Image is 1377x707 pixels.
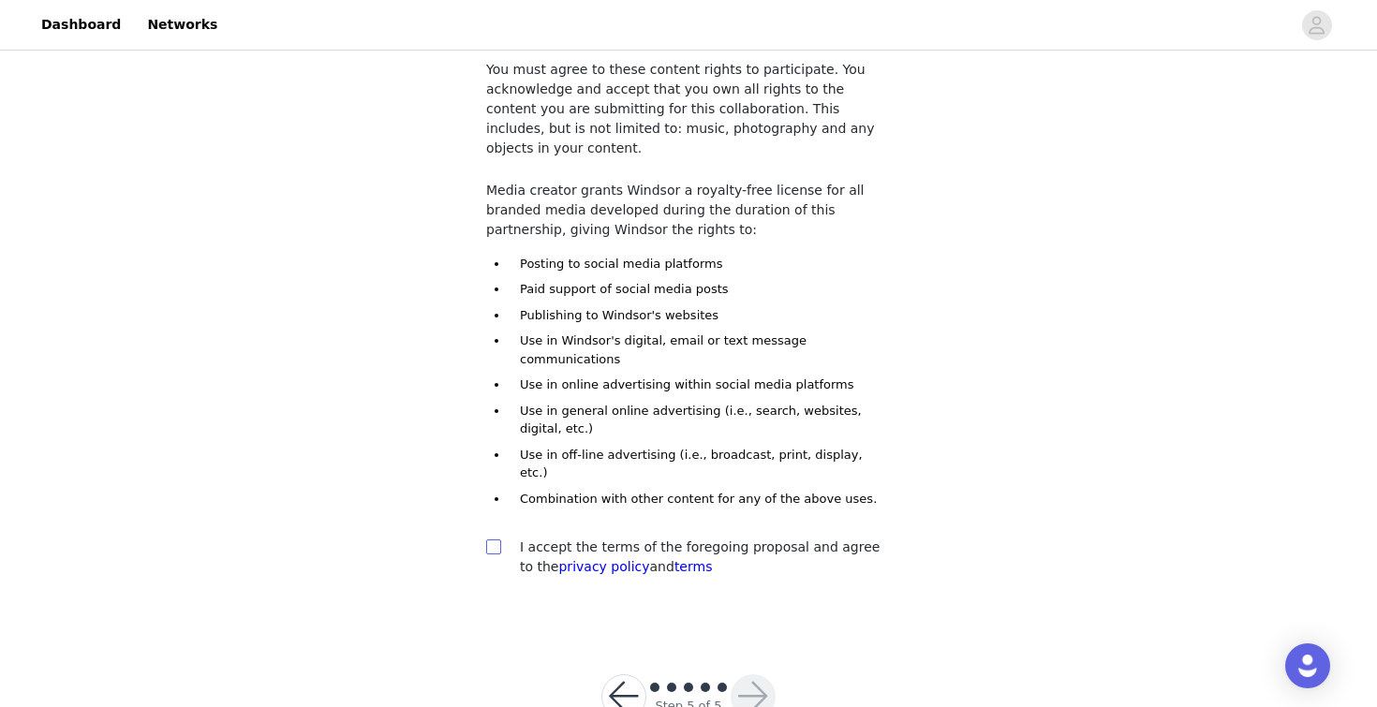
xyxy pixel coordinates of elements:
li: Publishing to Windsor's websites [509,306,891,325]
div: avatar [1308,10,1325,40]
p: Media creator grants Windsor a royalty-free license for all branded media developed during the du... [486,181,891,240]
a: Networks [136,4,229,46]
li: Use in online advertising within social media platforms [509,376,891,394]
p: You must agree to these content rights to participate. You acknowledge and accept that you own al... [486,60,891,158]
li: Paid support of social media posts [509,280,891,299]
li: Use in off-line advertising (i.e., broadcast, print, display, etc.) [509,446,891,482]
a: Dashboard [30,4,132,46]
div: Open Intercom Messenger [1285,643,1330,688]
li: Posting to social media platforms [509,255,891,273]
li: Use in Windsor's digital, email or text message communications [509,331,891,368]
li: Use in general online advertising (i.e., search, websites, digital, etc.) [509,402,891,438]
li: Combination with other content for any of the above uses. [509,490,891,508]
span: I accept the terms of the foregoing proposal and agree to the and [520,539,880,574]
a: terms [674,559,713,574]
a: privacy policy [558,559,649,574]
